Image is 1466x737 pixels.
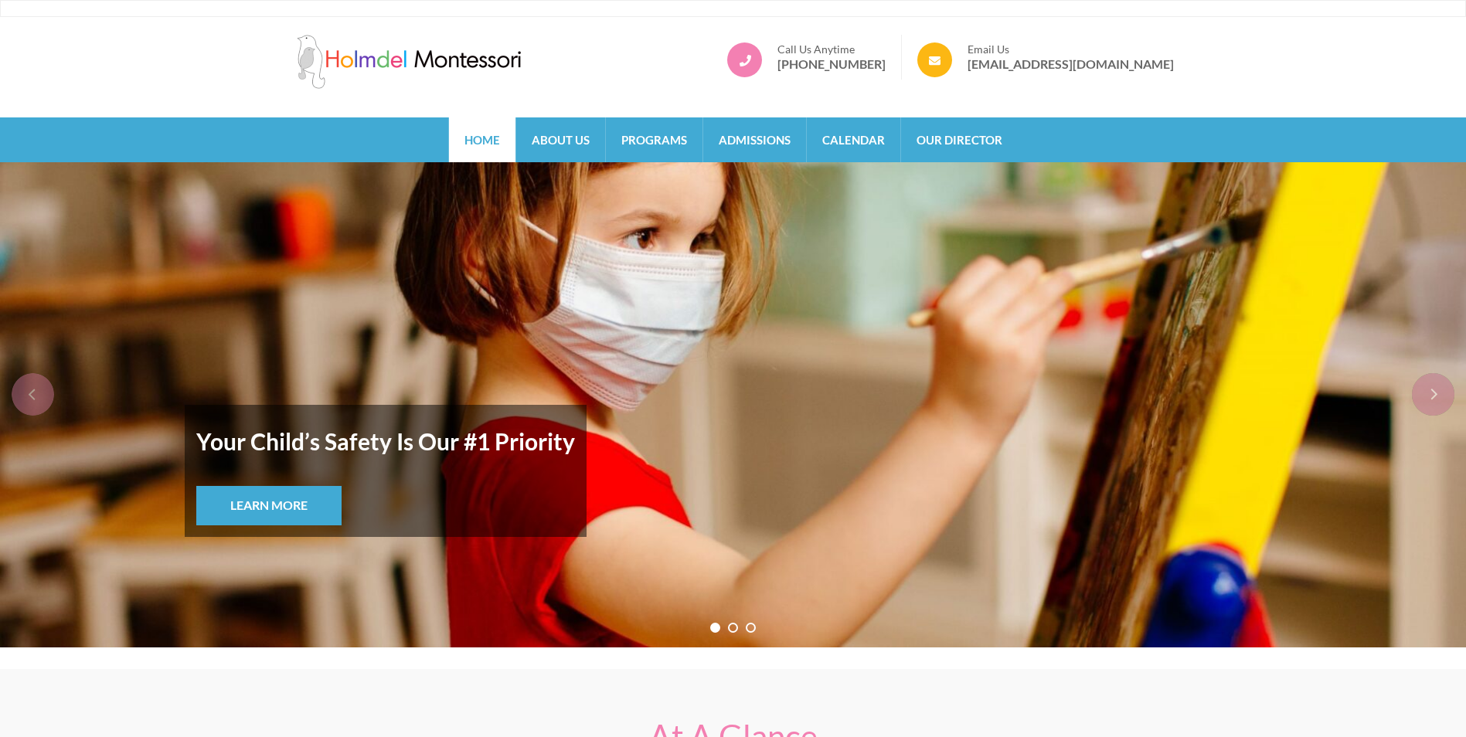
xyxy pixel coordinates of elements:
[807,117,900,162] a: Calendar
[293,35,525,89] img: Holmdel Montessori School
[196,486,342,525] a: Learn More
[606,117,702,162] a: Programs
[777,56,886,72] a: [PHONE_NUMBER]
[196,416,575,466] strong: Your Child’s Safety Is Our #1 Priority
[703,117,806,162] a: Admissions
[968,42,1174,56] span: Email Us
[12,373,54,416] div: prev
[968,56,1174,72] a: [EMAIL_ADDRESS][DOMAIN_NAME]
[449,117,515,162] a: Home
[777,42,886,56] span: Call Us Anytime
[901,117,1018,162] a: Our Director
[1412,373,1454,416] div: next
[516,117,605,162] a: About Us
